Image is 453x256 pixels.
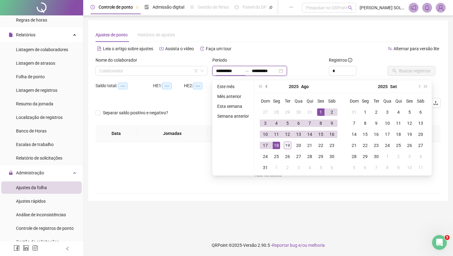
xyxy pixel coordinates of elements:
span: down [200,69,204,73]
span: info-circle [348,58,352,62]
button: super-prev-year [257,80,263,93]
div: 28 [306,153,313,160]
td: 2025-08-25 [271,151,282,162]
span: Painel do DP [243,5,267,10]
div: 10 [406,164,413,171]
div: 27 [295,153,302,160]
div: 23 [328,142,336,149]
td: 2025-10-11 [415,162,426,173]
td: 2025-09-20 [415,129,426,140]
span: Controle de ponto [99,5,133,10]
td: 2025-09-01 [360,107,371,118]
div: 6 [328,164,336,171]
th: Qui [393,95,404,107]
td: 2025-08-30 [326,151,337,162]
div: 27 [417,142,424,149]
div: 25 [273,153,280,160]
td: 2025-09-18 [393,129,404,140]
span: [PERSON_NAME] SOLUCOES EM FOLHA [360,4,405,11]
td: 2025-09-08 [360,118,371,129]
div: 9 [395,164,402,171]
td: 2025-09-10 [382,118,393,129]
button: next-year [415,80,422,93]
div: 3 [406,153,413,160]
div: 20 [417,131,424,138]
div: 28 [273,108,280,116]
div: Saldo total: [96,82,153,89]
span: search [348,6,353,10]
span: Histórico de ajustes [137,32,175,37]
span: Ajustes da folha [16,185,47,190]
span: Folha de ponto [16,74,45,79]
div: 30 [373,153,380,160]
div: 6 [295,120,302,127]
th: Seg [360,95,371,107]
td: 2025-10-04 [415,151,426,162]
td: 2025-08-16 [326,129,337,140]
div: 18 [273,142,280,149]
div: 20 [295,142,302,149]
td: 2025-09-13 [415,118,426,129]
td: 2025-08-31 [349,107,360,118]
div: 11 [273,131,280,138]
div: 12 [284,131,291,138]
td: 2025-09-25 [393,140,404,151]
th: Sáb [326,95,337,107]
div: 5 [350,164,358,171]
span: sun [190,5,194,9]
th: Sáb [415,95,426,107]
span: Listagem de atrasos [16,61,55,66]
div: 15 [317,131,324,138]
div: 5 [284,120,291,127]
div: 1 [317,108,324,116]
div: 4 [273,120,280,127]
span: Listagem de registros [16,88,57,93]
td: 2025-09-22 [360,140,371,151]
div: 8 [317,120,324,127]
span: notification [411,5,416,10]
td: 2025-08-14 [304,129,315,140]
td: 2025-08-18 [271,140,282,151]
div: 19 [284,142,291,149]
li: Semana anterior [215,112,251,120]
th: Qua [293,95,304,107]
td: 2025-08-12 [282,129,293,140]
li: Este mês [215,83,251,90]
div: 14 [350,131,358,138]
span: Regras de horas [16,18,47,22]
div: 6 [417,108,424,116]
td: 2025-09-02 [282,162,293,173]
div: 7 [373,164,380,171]
span: Faça um tour [206,46,231,51]
div: 17 [384,131,391,138]
td: 2025-08-28 [304,151,315,162]
div: 7 [306,120,313,127]
span: left [65,246,70,251]
td: 2025-07-28 [271,107,282,118]
td: 2025-09-11 [393,118,404,129]
td: 2025-09-16 [371,129,382,140]
div: 29 [284,108,291,116]
td: 2025-10-03 [404,151,415,162]
span: linkedin [23,245,29,251]
div: 19 [406,131,413,138]
td: 2025-08-15 [315,129,326,140]
span: bell [424,5,430,10]
div: 24 [384,142,391,149]
span: Administração [16,170,44,175]
td: 2025-08-04 [271,118,282,129]
td: 2025-09-29 [360,151,371,162]
div: 2 [373,108,380,116]
td: 2025-08-29 [315,151,326,162]
span: Listagem de colaboradores [16,47,68,52]
span: ellipsis [289,5,293,9]
span: Assista o vídeo [165,46,194,51]
td: 2025-08-31 [260,162,271,173]
div: 3 [384,108,391,116]
span: Escalas de trabalho [16,142,54,147]
th: Dom [349,95,360,107]
span: file [9,33,13,37]
span: file-text [97,47,101,51]
td: 2025-10-09 [393,162,404,173]
span: youtube [159,47,164,51]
